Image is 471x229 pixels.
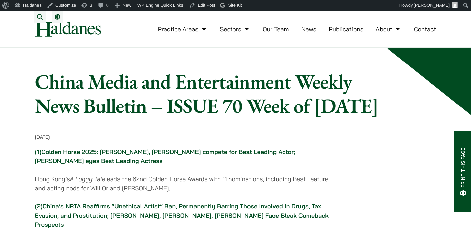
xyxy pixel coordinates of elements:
a: News [301,25,316,33]
a: Our Team [263,25,289,33]
a: China’s NRTA Reaffirms “Unethical Artist” Ban, Permanently Barring Those Involved in Drugs, Tax E... [35,202,329,228]
h1: China Media and Entertainment Weekly News Bulletin – ISSUE 70 Week of [DATE] [35,69,386,118]
a: Practice Areas [158,25,208,33]
a: Golden Horse 2025: [PERSON_NAME], [PERSON_NAME] compete for Best Leading Actor; [PERSON_NAME] eye... [35,148,295,165]
strong: (1) [35,148,42,156]
strong: (2) [35,202,43,210]
a: Publications [329,25,364,33]
a: About [376,25,401,33]
span: Site Kit [228,3,242,8]
a: Contact [414,25,436,33]
a: Sectors [220,25,250,33]
img: Logo of Haldanes [35,22,101,37]
button: Search [34,11,46,23]
span: [PERSON_NAME] [414,3,450,8]
a: Switch to EN [55,14,60,20]
p: Hong Kong’s leads the 62nd Golden Horse Awards with 11 nominations, including Best Feature and ac... [35,174,336,193]
time: [DATE] [35,134,50,140]
em: A Foggy Tale [70,175,105,183]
